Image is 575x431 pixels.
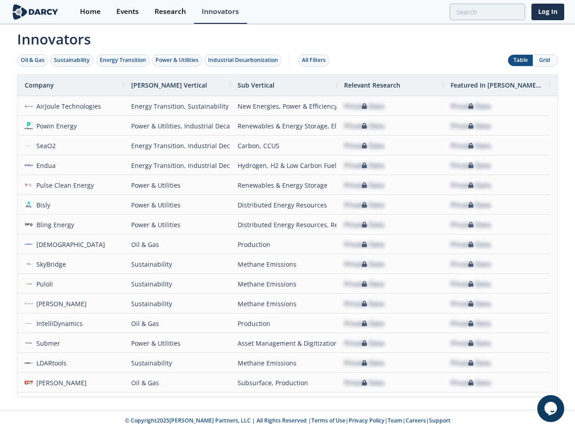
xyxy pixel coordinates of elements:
[131,334,223,353] div: Power & Utilities
[33,334,61,353] div: Submer
[344,176,385,195] div: Private Data
[238,136,330,155] div: Carbon, CCUS
[238,314,330,333] div: Production
[208,56,278,64] div: Industrial Decarbonization
[298,54,329,66] button: All Filters
[451,294,491,313] div: Private Data
[25,141,33,150] img: e5bee77d-ccbb-4db0-ac8b-b691e7d87c4e
[131,294,223,313] div: Sustainability
[238,373,330,392] div: Subsurface, Production
[451,314,491,333] div: Private Data
[531,4,564,20] a: Log In
[11,25,564,49] span: Innovators
[533,55,557,66] button: Grid
[508,55,533,66] button: Table
[25,339,33,347] img: fe78614d-cefe-42a2-85cf-bf7a06ae3c82
[131,235,223,254] div: Oil & Gas
[131,97,223,116] div: Energy Transition, Sustainability
[33,97,102,116] div: AirJoule Technologies
[238,274,330,294] div: Methane Emissions
[33,215,75,234] div: Bling Energy
[451,215,491,234] div: Private Data
[25,240,33,248] img: c29c0c01-625a-4755-b658-fa74ed2a6ef3
[33,235,106,254] div: [DEMOGRAPHIC_DATA]
[152,54,202,66] button: Power & Utilities
[451,195,491,215] div: Private Data
[450,4,525,20] input: Advanced Search
[17,54,48,66] button: Oil & Gas
[33,373,87,392] div: [PERSON_NAME]
[238,353,330,373] div: Methane Emissions
[131,195,223,215] div: Power & Utilities
[33,393,118,412] div: [PERSON_NAME]-DRO-GEN
[131,156,223,175] div: Energy Transition, Industrial Decarbonization
[131,136,223,155] div: Energy Transition, Industrial Decarbonization
[33,353,67,373] div: LDARtools
[25,102,33,110] img: 778cf4a7-a5ff-43f9-be77-0f2981bd192a
[238,215,330,234] div: Distributed Energy Resources, Renewables & Energy Storage
[238,393,330,412] div: Hydrogen
[344,136,385,155] div: Private Data
[344,353,385,373] div: Private Data
[96,54,150,66] button: Energy Transition
[25,299,33,308] img: 084f9d90-6469-4d1d-98d0-3287179c4892
[537,395,566,422] iframe: chat widget
[33,255,66,274] div: SkyBridge
[25,280,33,288] img: 2e1f9119-5bf9-45a5-b77a-3ae5b69f3884
[344,255,385,274] div: Private Data
[451,373,491,392] div: Private Data
[406,417,426,424] a: Careers
[451,176,491,195] div: Private Data
[33,136,56,155] div: SeaO2
[131,274,223,294] div: Sustainability
[344,294,385,313] div: Private Data
[238,176,330,195] div: Renewables & Energy Storage
[131,215,223,234] div: Power & Utilities
[25,181,33,189] img: 374cc3f8-e316-4d0b-98ba-c6da42083bd5
[25,81,54,89] span: Company
[451,334,491,353] div: Private Data
[344,235,385,254] div: Private Data
[238,195,330,215] div: Distributed Energy Resources
[21,56,44,64] div: Oil & Gas
[344,393,385,412] div: Private Data
[238,116,330,136] div: Renewables & Energy Storage, Electrification & Efficiency
[131,373,223,392] div: Oil & Gas
[344,195,385,215] div: Private Data
[238,81,274,89] span: Sub Vertical
[131,116,223,136] div: Power & Utilities, Industrial Decarbonization
[25,161,33,169] img: 17237ff5-ec2e-4601-a70e-59100ba29fa9
[451,235,491,254] div: Private Data
[25,319,33,327] img: 1656454551448-intellidyn.jpg
[344,116,385,136] div: Private Data
[344,97,385,116] div: Private Data
[344,156,385,175] div: Private Data
[33,176,94,195] div: Pulse Clean Energy
[33,156,56,175] div: Endua
[50,54,93,66] button: Sustainability
[131,314,223,333] div: Oil & Gas
[25,122,33,130] img: 1617133434687-Group%202%402x.png
[302,56,326,64] div: All Filters
[33,294,87,313] div: [PERSON_NAME]
[100,56,146,64] div: Energy Transition
[451,116,491,136] div: Private Data
[131,255,223,274] div: Sustainability
[388,417,402,424] a: Team
[131,176,223,195] div: Power & Utilities
[54,56,90,64] div: Sustainability
[238,294,330,313] div: Methane Emissions
[131,81,207,89] span: [PERSON_NAME] Vertical
[116,8,139,15] div: Events
[155,56,199,64] div: Power & Utilities
[451,136,491,155] div: Private Data
[451,353,491,373] div: Private Data
[25,260,33,268] img: 621acaf9-556e-4419-85b5-70931944e7fa
[344,314,385,333] div: Private Data
[451,97,491,116] div: Private Data
[13,417,562,425] p: © Copyright 2025 [PERSON_NAME] Partners, LLC | All Rights Reserved | | | | |
[451,81,543,89] span: Featured In [PERSON_NAME] Live
[33,195,51,215] div: Bisly
[311,417,345,424] a: Terms of Use
[238,334,330,353] div: Asset Management & Digitization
